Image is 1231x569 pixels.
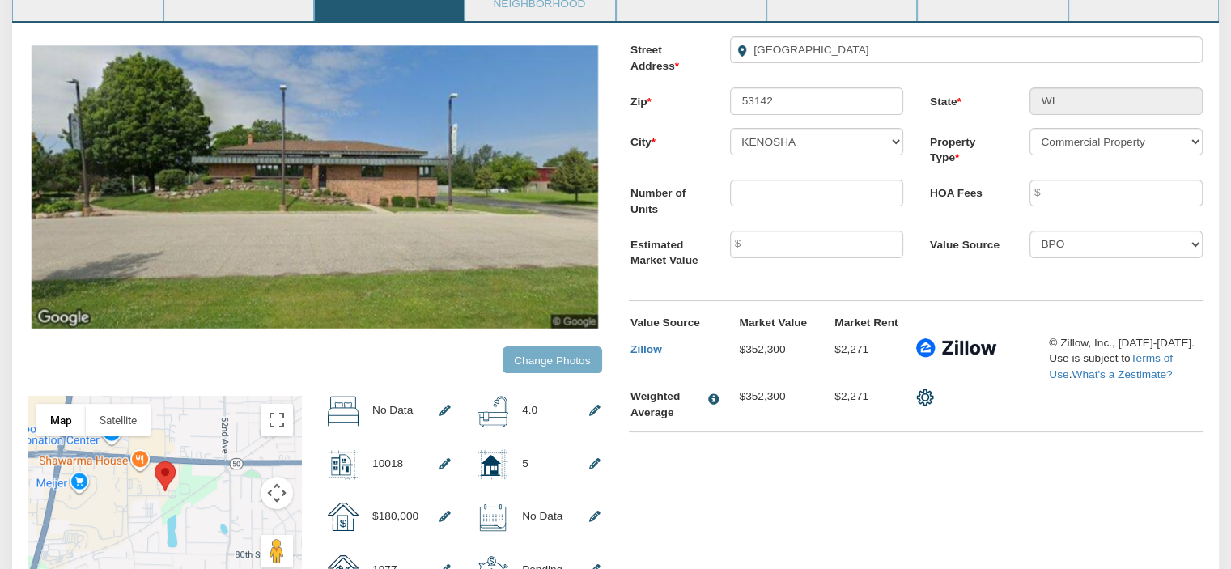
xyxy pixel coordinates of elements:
a: Terms of Use [1049,352,1173,380]
label: City [617,128,716,150]
button: Show street map [36,404,86,436]
label: Estimated Market Value [617,231,716,269]
button: Toggle fullscreen view [261,404,293,436]
img: 569376 [32,45,598,329]
p: $2,271 [834,335,868,363]
img: lot_size.svg [328,449,359,480]
button: Drag Pegman onto the map to open Street View [261,535,293,567]
label: Zip [617,87,716,109]
label: HOA Fees [916,180,1016,202]
img: bath.svg [478,396,508,427]
label: Property Type [916,128,1016,166]
div: Weighted Average [630,389,702,420]
p: 4.0 [522,396,537,424]
a: Zillow [630,343,662,355]
p: $352,300 [739,389,807,405]
p: $352,300 [739,335,785,363]
button: Show satellite imagery [86,404,151,436]
label: Market Value [726,315,821,331]
p: No Data [522,503,562,531]
div: © Zillow, Inc., [DATE]-[DATE]. [1049,335,1202,351]
img: beds.svg [328,396,359,427]
img: sold_price.svg [328,503,359,532]
p: $2,271 [834,389,902,405]
button: Map camera controls [261,477,293,509]
a: What's a Zestimate? [1072,368,1172,380]
label: Market Rent [821,315,916,331]
div: Use is subject to . [1049,350,1202,382]
img: sold_date.svg [478,503,508,533]
p: No Data [372,396,413,424]
p: 10018 [372,449,403,478]
p: 5 [522,449,528,478]
label: Value Source [630,315,726,331]
div: Marker [155,461,176,491]
label: Number of Units [617,180,716,218]
label: Value Source [916,231,1016,253]
label: Street Address [617,36,716,74]
label: State [916,87,1016,109]
p: $180,000 [372,503,418,531]
input: Change Photos [503,346,602,373]
img: settings.png [916,389,934,406]
img: home_size.svg [478,449,508,480]
img: Real Estate on Zillow [916,335,996,361]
